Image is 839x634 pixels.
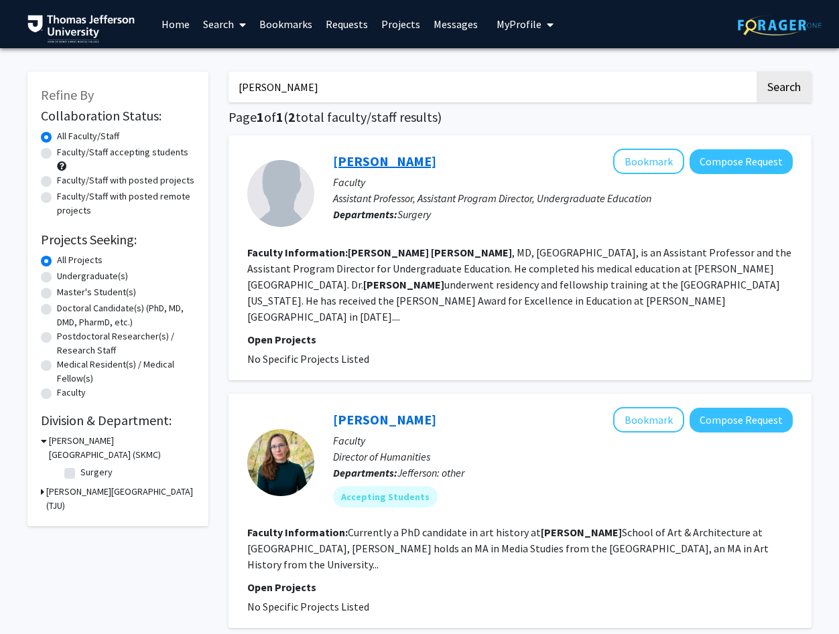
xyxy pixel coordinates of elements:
b: [PERSON_NAME] [431,246,512,259]
b: [PERSON_NAME] [541,526,622,539]
label: All Faculty/Staff [57,129,119,143]
h3: [PERSON_NAME][GEOGRAPHIC_DATA] (SKMC) [49,434,195,462]
span: 1 [257,108,264,125]
span: 2 [288,108,296,125]
b: Faculty Information: [247,246,348,259]
p: Faculty [333,432,793,449]
mat-chip: Accepting Students [333,486,438,507]
p: Assistant Professor, Assistant Program Director, Undergraduate Education [333,190,793,206]
span: 1 [276,108,283,125]
a: Messages [427,1,485,48]
input: Search Keywords [229,72,755,102]
span: Jefferson: other [397,466,464,479]
span: Surgery [397,208,431,221]
button: Compose Request to Tyler Grenda [690,149,793,174]
a: [PERSON_NAME] [333,153,436,169]
fg-read-more: Currently a PhD candidate in art history at School of Art & Architecture at [GEOGRAPHIC_DATA], [P... [247,526,769,571]
button: Add Megan Voeller to Bookmarks [613,407,684,432]
button: Add Tyler Grenda to Bookmarks [613,149,684,174]
a: Home [155,1,196,48]
b: Departments: [333,466,397,479]
button: Search [757,72,812,102]
fg-read-more: , MD, [GEOGRAPHIC_DATA], is an Assistant Professor and the Assistant Program Director for Undergr... [247,246,791,323]
b: Departments: [333,208,397,221]
span: No Specific Projects Listed [247,600,369,613]
a: Search [196,1,253,48]
h2: Division & Department: [41,412,195,428]
img: Thomas Jefferson University Logo [27,15,135,43]
b: [PERSON_NAME] [348,246,429,259]
label: Faculty/Staff accepting students [57,145,188,159]
label: Surgery [80,465,113,479]
span: My Profile [497,17,541,31]
label: Doctoral Candidate(s) (PhD, MD, DMD, PharmD, etc.) [57,301,195,329]
img: ForagerOne Logo [738,15,822,35]
label: Faculty/Staff with posted projects [57,173,194,187]
b: [PERSON_NAME] [363,278,444,291]
a: Projects [375,1,427,48]
h2: Projects Seeking: [41,232,195,248]
p: Open Projects [247,579,793,595]
a: [PERSON_NAME] [333,411,436,428]
iframe: Chat [10,574,57,624]
p: Director of Humanities [333,449,793,465]
label: Undergraduate(s) [57,269,128,283]
h3: [PERSON_NAME][GEOGRAPHIC_DATA] (TJU) [46,485,195,513]
span: No Specific Projects Listed [247,352,369,366]
label: Faculty [57,386,86,400]
a: Requests [319,1,375,48]
p: Faculty [333,174,793,190]
label: All Projects [57,253,103,267]
label: Master's Student(s) [57,285,136,299]
label: Postdoctoral Researcher(s) / Research Staff [57,329,195,358]
button: Compose Request to Megan Voeller [690,408,793,432]
h1: Page of ( total faculty/staff results) [229,109,812,125]
p: Open Projects [247,331,793,347]
label: Medical Resident(s) / Medical Fellow(s) [57,358,195,386]
b: Faculty Information: [247,526,348,539]
span: Refine By [41,86,94,103]
h2: Collaboration Status: [41,108,195,124]
a: Bookmarks [253,1,319,48]
label: Faculty/Staff with posted remote projects [57,189,195,218]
